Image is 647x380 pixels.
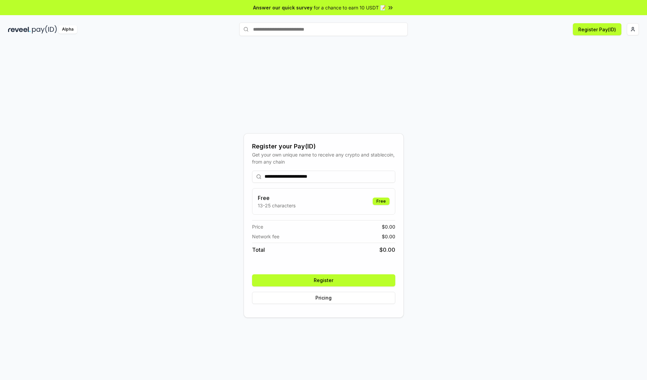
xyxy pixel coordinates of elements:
[252,246,265,254] span: Total
[258,202,296,209] p: 13-25 characters
[252,274,395,286] button: Register
[252,292,395,304] button: Pricing
[32,25,57,34] img: pay_id
[373,198,390,205] div: Free
[382,233,395,240] span: $ 0.00
[258,194,296,202] h3: Free
[314,4,386,11] span: for a chance to earn 10 USDT 📝
[252,233,279,240] span: Network fee
[8,25,31,34] img: reveel_dark
[252,223,263,230] span: Price
[379,246,395,254] span: $ 0.00
[382,223,395,230] span: $ 0.00
[58,25,77,34] div: Alpha
[253,4,312,11] span: Answer our quick survey
[252,142,395,151] div: Register your Pay(ID)
[573,23,621,35] button: Register Pay(ID)
[252,151,395,165] div: Get your own unique name to receive any crypto and stablecoin, from any chain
